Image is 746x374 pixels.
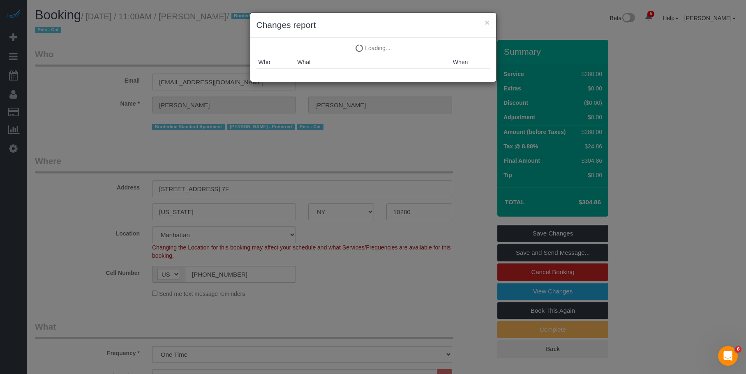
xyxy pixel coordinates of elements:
[485,18,490,27] button: ×
[718,346,738,366] iframe: Intercom live chat
[451,56,490,69] th: When
[256,44,490,52] p: Loading...
[256,19,490,31] h3: Changes report
[295,56,451,69] th: What
[256,56,296,69] th: Who
[735,346,741,353] span: 6
[250,13,496,82] sui-modal: Changes report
